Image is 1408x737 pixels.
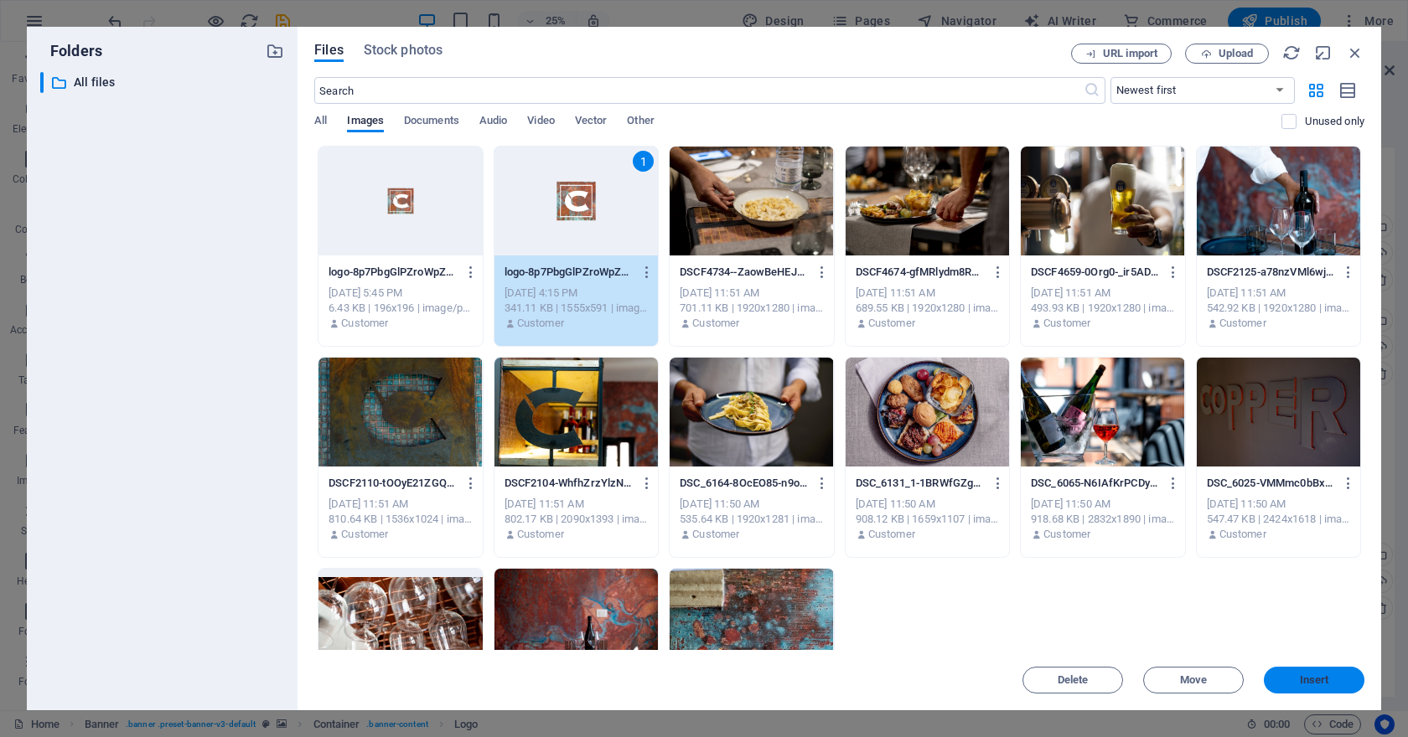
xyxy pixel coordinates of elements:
[856,512,999,527] div: 908.12 KB | 1659x1107 | image/jpeg
[404,111,459,134] span: Documents
[1043,316,1090,331] p: Customer
[1314,44,1333,62] i: Minimize
[1180,675,1207,685] span: Move
[1207,497,1350,512] div: [DATE] 11:50 AM
[868,527,915,542] p: Customer
[329,512,472,527] div: 810.64 KB | 1536x1024 | image/jpeg
[314,40,344,60] span: Files
[314,111,327,134] span: All
[1219,49,1253,59] span: Upload
[680,512,823,527] div: 535.64 KB | 1920x1281 | image/jpeg
[692,316,739,331] p: Customer
[856,497,999,512] div: [DATE] 11:50 AM
[680,476,808,491] p: DSC_6164-8OcEO85-n9omRCmuVdSMVA.jpg
[1031,512,1174,527] div: 918.68 KB | 2832x1890 | image/jpeg
[329,286,472,301] div: [DATE] 5:45 PM
[1043,527,1090,542] p: Customer
[856,301,999,316] div: 689.55 KB | 1920x1280 | image/jpeg
[40,40,102,62] p: Folders
[1031,286,1174,301] div: [DATE] 11:51 AM
[680,301,823,316] div: 701.11 KB | 1920x1280 | image/jpeg
[329,265,457,280] p: logo-8p7PbgGlPZroWpZAnEeHUg-esA3jHxAAdiBWn9KrRzL4g.png
[314,77,1083,104] input: Search
[479,111,507,134] span: Audio
[856,265,984,280] p: DSCF4674-gfMRlydm8R6Rn7477efLnw.jpg
[517,316,564,331] p: Customer
[1264,667,1364,693] button: Insert
[1305,114,1364,129] p: Displays only files that are not in use on the website. Files added during this session can still...
[856,286,999,301] div: [DATE] 11:51 AM
[633,151,654,172] div: 1
[364,40,443,60] span: Stock photos
[40,72,44,93] div: ​
[505,476,633,491] p: DSCF2104-WhfhZrzYlzNuETqdTntxlw.jpg
[341,316,388,331] p: Customer
[1031,476,1159,491] p: DSC_6065-N6IAfKrPCDyWGsA5WfwyDw.jpg
[1219,316,1266,331] p: Customer
[1103,49,1157,59] span: URL import
[1346,44,1364,62] i: Close
[1207,265,1335,280] p: DSCF2125-a78nzVMl6wjDwZRgZo5FPw.jpg
[1143,667,1244,693] button: Move
[1207,301,1350,316] div: 542.92 KB | 1920x1280 | image/jpeg
[1058,675,1089,685] span: Delete
[1282,44,1301,62] i: Reload
[627,111,654,134] span: Other
[341,527,388,542] p: Customer
[1031,497,1174,512] div: [DATE] 11:50 AM
[680,265,808,280] p: DSCF4734--ZaowBeHEJYee7M_ZL9qVQ.jpg
[505,286,648,301] div: [DATE] 4:15 PM
[347,111,384,134] span: Images
[527,111,554,134] span: Video
[692,527,739,542] p: Customer
[1022,667,1123,693] button: Delete
[1031,301,1174,316] div: 493.93 KB | 1920x1280 | image/jpeg
[575,111,608,134] span: Vector
[1219,527,1266,542] p: Customer
[1300,675,1329,685] span: Insert
[1031,265,1159,280] p: DSCF4659-0Org0-_ir5AD_GIRaz97jg.jpg
[1207,286,1350,301] div: [DATE] 11:51 AM
[505,265,633,280] p: logo-8p7PbgGlPZroWpZAnEeHUg.png
[1207,476,1335,491] p: DSC_6025-VMMmc0bBx6EhfajDsMQ_mg.jpg
[329,476,457,491] p: DSCF2110-tOOyE21ZGQ8mMIl6Pku1Ug.jpg
[1185,44,1269,64] button: Upload
[505,497,648,512] div: [DATE] 11:51 AM
[329,301,472,316] div: 6.43 KB | 196x196 | image/png
[868,316,915,331] p: Customer
[680,286,823,301] div: [DATE] 11:51 AM
[1207,512,1350,527] div: 547.47 KB | 2424x1618 | image/jpeg
[74,73,253,92] p: All files
[517,527,564,542] p: Customer
[505,512,648,527] div: 802.17 KB | 2090x1393 | image/jpeg
[1071,44,1172,64] button: URL import
[680,497,823,512] div: [DATE] 11:50 AM
[505,301,648,316] div: 341.11 KB | 1555x591 | image/png
[856,476,984,491] p: DSC_6131_1-1BRWfGZgvVscL9SdgPkFGw.jpg
[266,42,284,60] i: Create new folder
[329,497,472,512] div: [DATE] 11:51 AM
